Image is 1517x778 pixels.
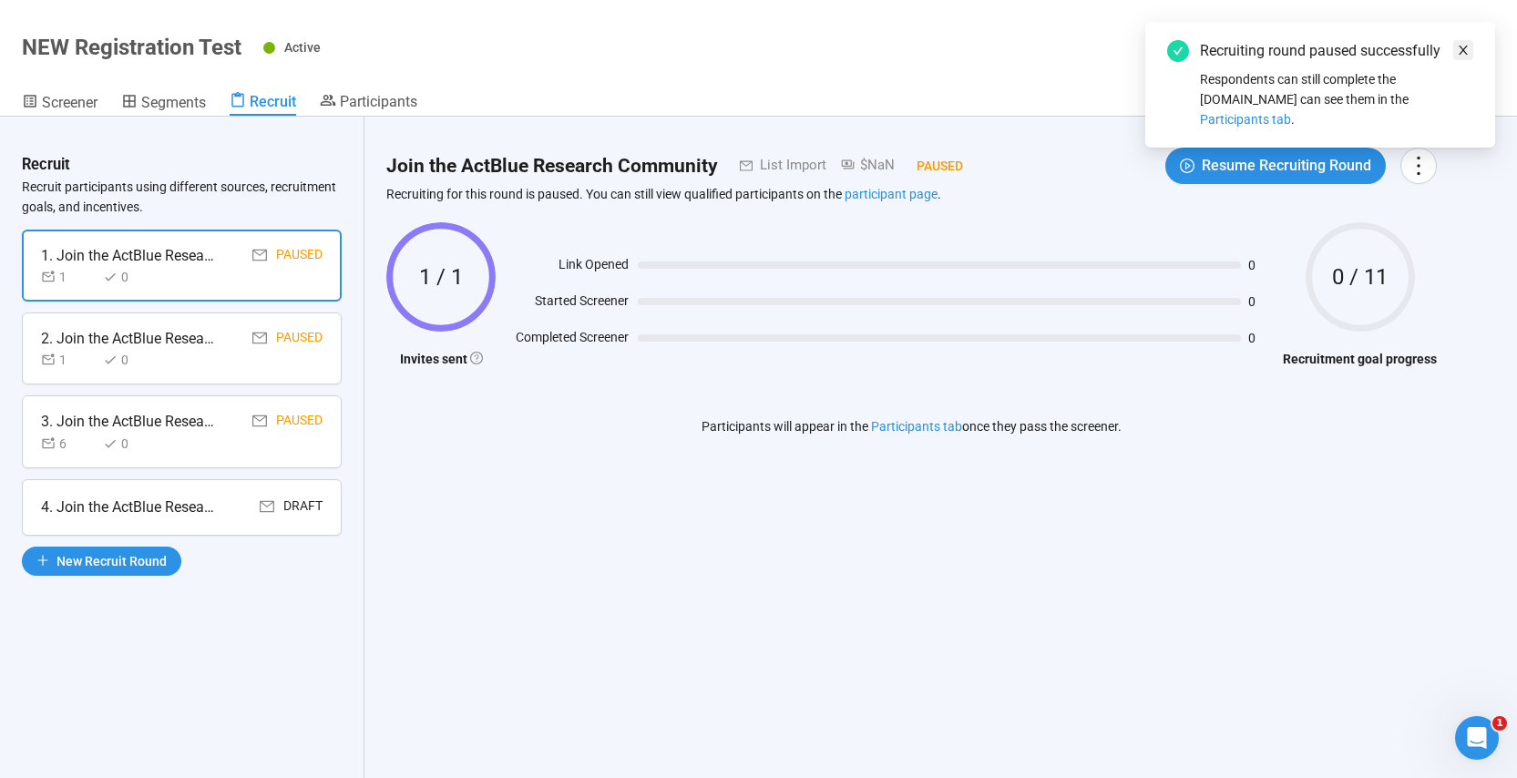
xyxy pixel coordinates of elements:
[22,35,241,60] h1: NEW Registration Test
[121,92,206,116] a: Segments
[753,155,826,177] div: List Import
[284,40,321,55] span: Active
[340,93,417,110] span: Participants
[718,159,753,172] span: mail
[250,93,296,110] span: Recruit
[22,153,70,177] h3: Recruit
[41,496,214,518] div: 4. Join the ActBlue Research Community
[36,554,49,567] span: plus
[252,414,267,428] span: mail
[1406,153,1430,178] span: more
[1283,349,1437,369] h4: Recruitment goal progress
[386,151,718,181] h2: Join the ActBlue Research Community
[41,434,96,454] div: 6
[56,551,167,571] span: New Recruit Round
[41,350,96,370] div: 1
[826,155,895,177] div: $NaN
[22,547,181,576] button: plusNew Recruit Round
[252,248,267,262] span: mail
[42,94,97,111] span: Screener
[103,350,158,370] div: 0
[470,352,483,364] span: question-circle
[252,331,267,345] span: mail
[230,92,296,116] a: Recruit
[141,94,206,111] span: Segments
[505,327,629,354] div: Completed Screener
[386,349,496,369] h4: Invites sent
[1400,148,1437,184] button: more
[1455,716,1499,760] iframe: Intercom live chat
[702,416,1122,436] p: Participants will appear in the once they pass the screener.
[41,267,96,287] div: 1
[276,410,323,433] div: Paused
[1202,154,1371,177] span: Resume Recruiting Round
[283,496,323,518] div: Draft
[260,499,274,514] span: mail
[1165,148,1386,184] button: play-circleResume Recruiting Round
[103,267,158,287] div: 0
[41,410,214,433] div: 3. Join the ActBlue Research Community
[320,92,417,114] a: Participants
[22,92,97,116] a: Screener
[1248,295,1274,308] span: 0
[1248,259,1274,271] span: 0
[1167,40,1189,62] span: check-circle
[1248,332,1274,344] span: 0
[1200,69,1473,129] div: Respondents can still complete the [DOMAIN_NAME] can see them in the .
[845,187,938,201] a: participant page
[41,327,214,350] div: 2. Join the ActBlue Research Community
[1200,40,1473,62] div: Recruiting round paused successfully
[41,244,214,267] div: 1. Join the ActBlue Research Community
[276,327,323,350] div: Paused
[1457,44,1470,56] span: close
[505,291,629,318] div: Started Screener
[1200,112,1291,127] span: Participants tab
[505,254,629,282] div: Link Opened
[1492,716,1507,731] span: 1
[1306,266,1415,288] span: 0 / 11
[871,419,962,434] a: Participants tab
[386,266,496,288] span: 1 / 1
[1180,159,1194,173] span: play-circle
[895,156,963,176] div: Paused
[22,177,342,217] p: Recruit participants using different sources, recruitment goals, and incentives.
[386,184,1437,204] div: Recruiting for this round is paused. You can still view qualified participants on the .
[276,244,323,267] div: Paused
[103,434,158,454] div: 0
